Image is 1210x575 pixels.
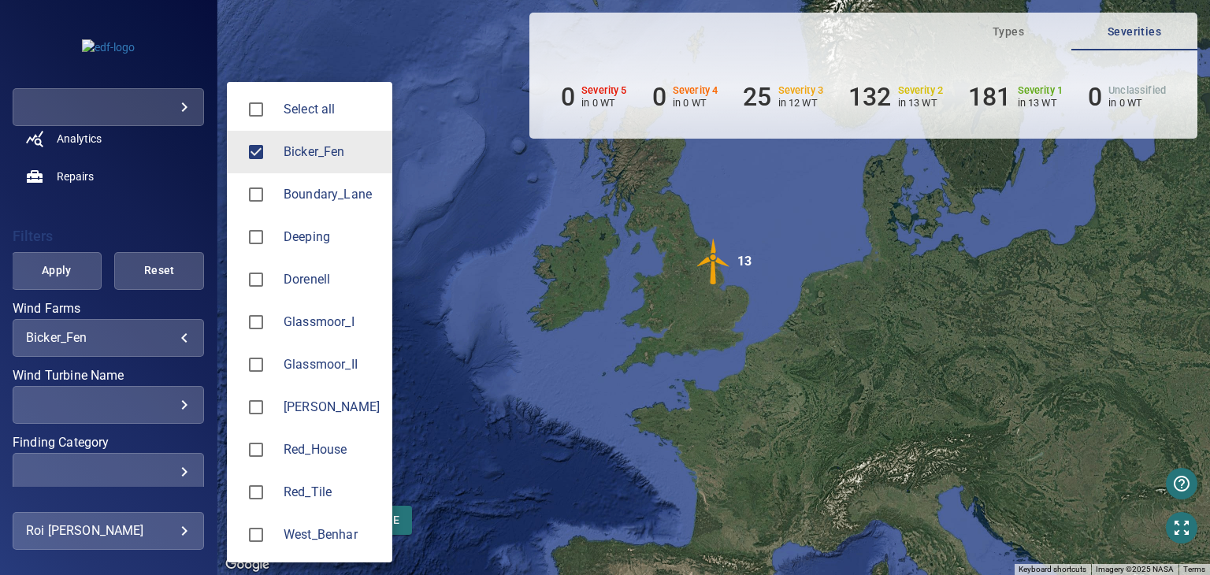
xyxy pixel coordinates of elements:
span: West_Benhar [239,518,273,551]
span: Select all [284,100,380,119]
span: Glassmoor_I [239,306,273,339]
ul: Bicker_Fen [227,82,392,562]
span: Red_House [239,433,273,466]
span: Bicker_Fen [284,143,380,161]
span: Dorenell [239,263,273,296]
span: Glassmoor_II [284,355,380,374]
div: Wind Farms West_Benhar [284,525,380,544]
span: Glassmoor_II [239,348,273,381]
span: Dorenell [284,270,380,289]
span: Deeping [239,221,273,254]
div: Wind Farms Boundary_Lane [284,185,380,204]
div: Wind Farms Langley [284,398,380,417]
div: Wind Farms Bicker_Fen [284,143,380,161]
span: West_Benhar [284,525,380,544]
div: Wind Farms Red_House [284,440,380,459]
div: Wind Farms Red_Tile [284,483,380,502]
span: Boundary_Lane [284,185,380,204]
div: Wind Farms Glassmoor_II [284,355,380,374]
span: [PERSON_NAME] [284,398,380,417]
span: Deeping [284,228,380,247]
span: Red_Tile [284,483,380,502]
div: Wind Farms Dorenell [284,270,380,289]
span: Langley [239,391,273,424]
span: Bicker_Fen [239,135,273,169]
span: Red_Tile [239,476,273,509]
div: Wind Farms Glassmoor_I [284,313,380,332]
span: Boundary_Lane [239,178,273,211]
div: Wind Farms Deeping [284,228,380,247]
span: Red_House [284,440,380,459]
span: Glassmoor_I [284,313,380,332]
